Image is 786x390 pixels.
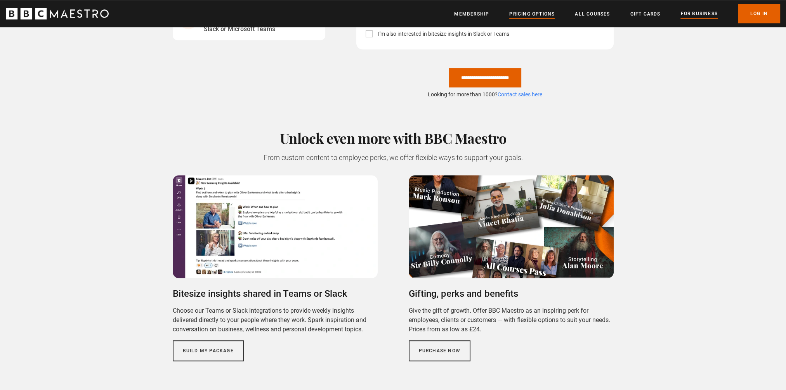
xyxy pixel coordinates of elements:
svg: BBC Maestro [6,8,109,19]
a: Purchase now [409,340,470,361]
a: Build my package [173,340,244,361]
label: I'm also interested in bitesize insights in Slack or Teams [375,30,509,39]
a: Gift Cards [630,10,660,18]
h3: Gifting, perks and benefits [409,287,614,300]
p: Looking for more than 1000? [356,91,614,99]
a: All Courses [575,10,610,18]
a: Membership [454,10,489,18]
a: Log In [738,4,780,23]
p: From custom content to employee perks, we offer flexible ways to support your goals. [173,152,614,163]
h2: Unlock even more with BBC Maestro [173,130,614,146]
p: Give the gift of growth. Offer BBC Maestro as an inspiring perk for employees, clients or custome... [409,306,614,334]
p: Choose our Teams or Slack integrations to provide weekly insights delivered directly to your peop... [173,306,378,334]
a: Contact sales here [498,91,542,97]
a: Pricing Options [509,10,555,18]
nav: Primary [454,4,780,23]
a: For business [680,10,717,18]
h3: Bitesize insights shared in Teams or Slack [173,287,378,300]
